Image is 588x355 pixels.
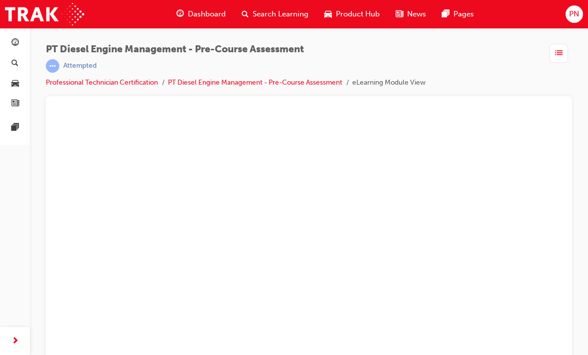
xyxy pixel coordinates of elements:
span: news-icon [11,100,19,109]
span: Dashboard [188,8,226,20]
a: car-iconProduct Hub [316,4,388,24]
span: guage-icon [11,39,19,48]
button: PN [566,5,583,23]
span: next-icon [11,335,19,348]
span: search-icon [11,59,18,68]
a: Professional Technician Certification [46,78,158,87]
span: list-icon [555,47,563,60]
span: learningRecordVerb_ATTEMPT-icon [46,59,59,73]
span: guage-icon [176,8,184,20]
span: search-icon [242,8,249,20]
span: Search Learning [253,8,308,20]
a: news-iconNews [388,4,434,24]
span: PN [569,8,579,20]
img: Trak [5,3,84,25]
a: PT Diesel Engine Management - Pre-Course Assessment [168,78,342,87]
a: search-iconSearch Learning [234,4,316,24]
span: pages-icon [11,123,19,132]
span: news-icon [396,8,403,20]
span: pages-icon [442,8,449,20]
span: car-icon [324,8,332,20]
span: Pages [453,8,474,20]
a: pages-iconPages [434,4,482,24]
span: Product Hub [336,8,380,20]
div: Attempted [63,61,97,71]
a: guage-iconDashboard [168,4,234,24]
li: eLearning Module View [352,77,426,89]
span: car-icon [11,79,19,88]
span: News [407,8,426,20]
span: PT Diesel Engine Management - Pre-Course Assessment [46,44,426,55]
